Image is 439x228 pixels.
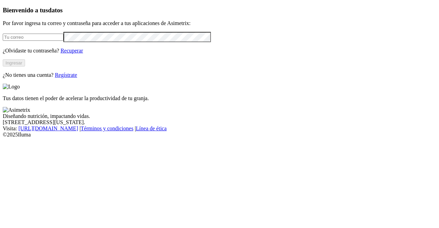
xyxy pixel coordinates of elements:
[19,125,78,131] a: [URL][DOMAIN_NAME]
[81,125,133,131] a: Términos y condiciones
[3,20,436,26] p: Por favor ingresa tu correo y contraseña para acceder a tus aplicaciones de Asimetrix:
[3,95,436,101] p: Tus datos tienen el poder de acelerar la productividad de tu granja.
[55,72,77,78] a: Regístrate
[48,7,63,14] span: datos
[3,125,436,132] div: Visita : | |
[136,125,167,131] a: Línea de ética
[3,84,20,90] img: Logo
[3,113,436,119] div: Diseñando nutrición, impactando vidas.
[3,34,63,41] input: Tu correo
[3,48,436,54] p: ¿Olvidaste tu contraseña?
[60,48,83,53] a: Recuperar
[3,132,436,138] div: © 2025 Iluma
[3,59,25,67] button: Ingresar
[3,107,30,113] img: Asimetrix
[3,119,436,125] div: [STREET_ADDRESS][US_STATE].
[3,72,436,78] p: ¿No tienes una cuenta?
[3,7,436,14] h3: Bienvenido a tus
